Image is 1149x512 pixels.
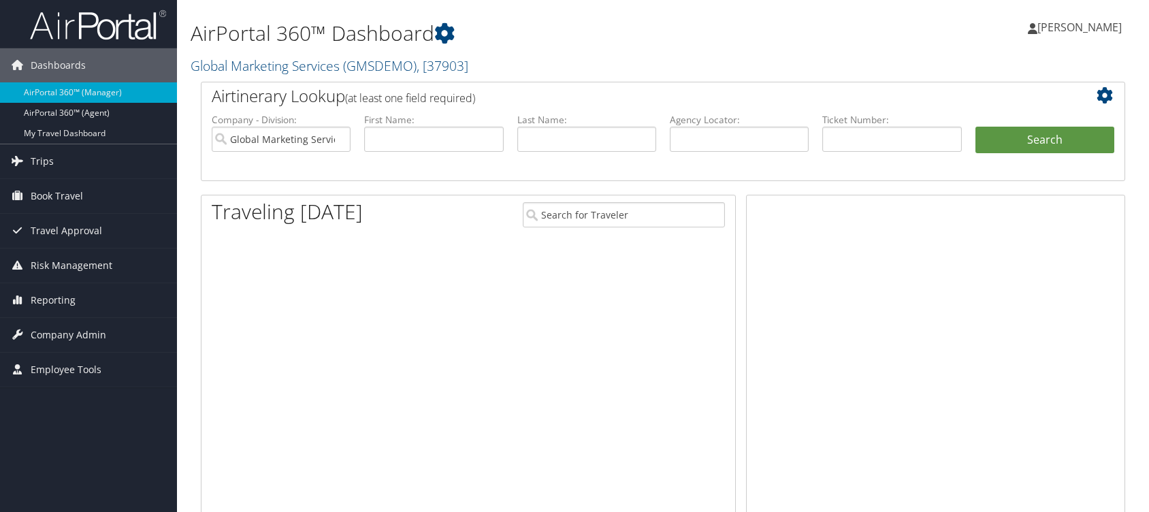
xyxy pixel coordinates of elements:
span: [PERSON_NAME] [1037,20,1122,35]
a: Global Marketing Services [191,57,468,75]
label: Ticket Number: [822,113,961,127]
span: Dashboards [31,48,86,82]
span: (at least one field required) [345,91,475,106]
label: Agency Locator: [670,113,809,127]
img: airportal-logo.png [30,9,166,41]
button: Search [975,127,1114,154]
a: [PERSON_NAME] [1028,7,1135,48]
span: Book Travel [31,179,83,213]
span: ( GMSDEMO ) [343,57,417,75]
span: Trips [31,144,54,178]
h1: Traveling [DATE] [212,197,363,226]
label: Company - Division: [212,113,351,127]
input: Search for Traveler [523,202,725,227]
label: Last Name: [517,113,656,127]
span: Company Admin [31,318,106,352]
h2: Airtinerary Lookup [212,84,1037,108]
span: , [ 37903 ] [417,57,468,75]
label: First Name: [364,113,503,127]
span: Travel Approval [31,214,102,248]
span: Reporting [31,283,76,317]
span: Risk Management [31,249,112,283]
span: Employee Tools [31,353,101,387]
h1: AirPortal 360™ Dashboard [191,19,820,48]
